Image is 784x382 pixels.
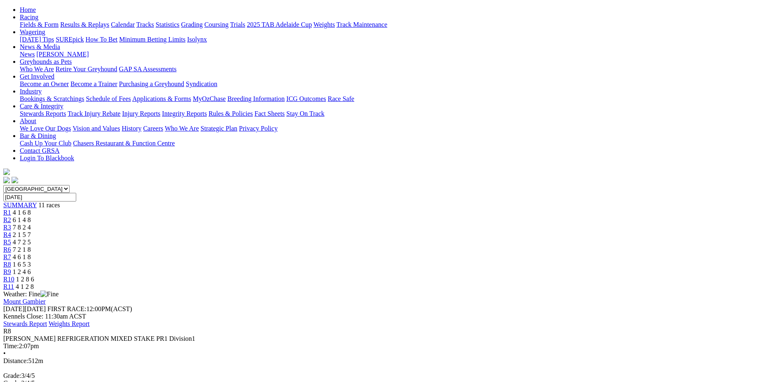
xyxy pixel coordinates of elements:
[20,66,781,73] div: Greyhounds as Pets
[3,357,28,364] span: Distance:
[3,268,11,275] a: R9
[230,21,245,28] a: Trials
[136,21,154,28] a: Tracks
[286,95,326,102] a: ICG Outcomes
[3,342,781,350] div: 2:07pm
[3,202,37,209] a: SUMMARY
[20,88,42,95] a: Industry
[187,36,207,43] a: Isolynx
[247,21,312,28] a: 2025 TAB Adelaide Cup
[56,36,84,43] a: SUREpick
[20,80,781,88] div: Get Involved
[73,125,120,132] a: Vision and Values
[20,21,781,28] div: Racing
[3,305,46,312] span: [DATE]
[20,51,781,58] div: News & Media
[255,110,285,117] a: Fact Sheets
[13,261,31,268] span: 1 6 5 3
[12,177,18,183] img: twitter.svg
[3,246,11,253] a: R6
[13,239,31,246] span: 4 7 2 5
[20,6,36,13] a: Home
[227,95,285,102] a: Breeding Information
[3,216,11,223] a: R2
[3,261,11,268] a: R8
[132,95,191,102] a: Applications & Forms
[119,66,177,73] a: GAP SA Assessments
[3,328,11,335] span: R8
[3,239,11,246] span: R5
[143,125,163,132] a: Careers
[56,66,117,73] a: Retire Your Greyhound
[162,110,207,117] a: Integrity Reports
[20,21,59,28] a: Fields & Form
[16,283,34,290] span: 4 1 2 8
[49,320,90,327] a: Weights Report
[86,36,118,43] a: How To Bet
[337,21,387,28] a: Track Maintenance
[36,51,89,58] a: [PERSON_NAME]
[38,202,60,209] span: 11 races
[20,147,59,154] a: Contact GRSA
[3,231,11,238] a: R4
[3,357,781,365] div: 512m
[193,95,226,102] a: MyOzChase
[3,313,781,320] div: Kennels Close: 11:30am ACST
[13,224,31,231] span: 7 8 2 4
[13,268,31,275] span: 1 2 4 6
[156,21,180,28] a: Statistics
[20,80,69,87] a: Become an Owner
[286,110,324,117] a: Stay On Track
[20,51,35,58] a: News
[3,320,47,327] a: Stewards Report
[20,14,38,21] a: Racing
[119,36,185,43] a: Minimum Betting Limits
[20,43,60,50] a: News & Media
[86,95,131,102] a: Schedule of Fees
[20,125,781,132] div: About
[3,335,781,342] div: [PERSON_NAME] REFRIGERATION MIXED STAKE PR1 Division1
[60,21,109,28] a: Results & Replays
[20,132,56,139] a: Bar & Dining
[186,80,217,87] a: Syndication
[13,246,31,253] span: 7 2 1 8
[73,140,175,147] a: Chasers Restaurant & Function Centre
[20,117,36,124] a: About
[20,155,74,162] a: Login To Blackbook
[20,140,781,147] div: Bar & Dining
[3,276,14,283] a: R10
[3,372,781,380] div: 3/4/5
[328,95,354,102] a: Race Safe
[3,291,59,298] span: Weather: Fine
[20,140,71,147] a: Cash Up Your Club
[20,66,54,73] a: Who We Are
[13,253,31,260] span: 4 6 1 8
[3,253,11,260] a: R7
[3,283,14,290] a: R11
[3,350,6,357] span: •
[3,169,10,175] img: logo-grsa-white.png
[20,36,54,43] a: [DATE] Tips
[181,21,203,28] a: Grading
[47,305,86,312] span: FIRST RACE:
[20,125,71,132] a: We Love Our Dogs
[201,125,237,132] a: Strategic Plan
[20,36,781,43] div: Wagering
[13,209,31,216] span: 4 1 6 8
[239,125,278,132] a: Privacy Policy
[20,103,63,110] a: Care & Integrity
[314,21,335,28] a: Weights
[3,209,11,216] a: R1
[20,73,54,80] a: Get Involved
[119,80,184,87] a: Purchasing a Greyhound
[3,224,11,231] a: R3
[3,372,21,379] span: Grade:
[68,110,120,117] a: Track Injury Rebate
[20,95,781,103] div: Industry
